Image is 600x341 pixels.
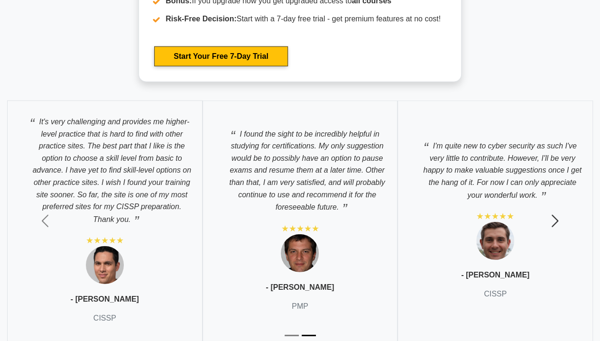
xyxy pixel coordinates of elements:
div: ★★★★★ [86,235,124,246]
img: Testimonial 1 [86,246,124,284]
img: Testimonial 3 [476,222,514,260]
div: ★★★★★ [476,211,514,222]
p: PMP [292,301,308,312]
img: Testimonial 2 [281,234,319,272]
button: Slide 1 [285,330,299,341]
p: - [PERSON_NAME] [71,294,139,305]
p: - [PERSON_NAME] [461,269,529,281]
a: Start Your Free 7-Day Trial [154,46,287,66]
p: It's very challenging and provides me higher-level practice that is hard to find with other pract... [17,111,193,225]
button: Slide 2 [302,330,316,341]
div: ★★★★★ [281,223,319,234]
p: CISSP [484,288,507,300]
p: CISSP [93,313,116,324]
p: I'm quite new to cyber security as such I've very little to contribute. However, I'll be very hap... [407,135,583,201]
p: I found the sight to be incredibly helpful in studying for certifications. My only suggestion wou... [212,123,388,213]
p: - [PERSON_NAME] [266,282,334,293]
